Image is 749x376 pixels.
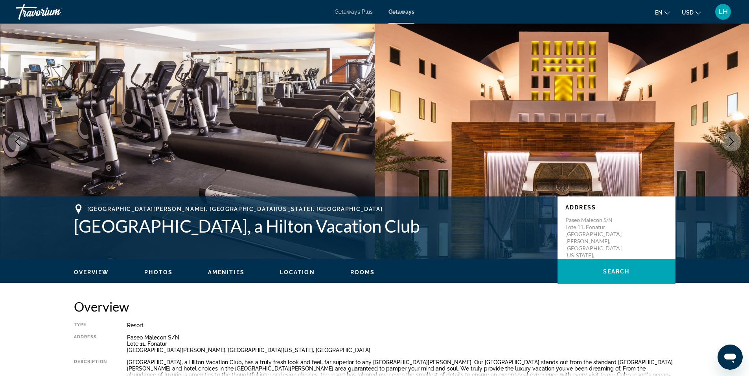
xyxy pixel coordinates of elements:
span: [GEOGRAPHIC_DATA][PERSON_NAME], [GEOGRAPHIC_DATA][US_STATE], [GEOGRAPHIC_DATA] [87,206,383,212]
span: Rooms [350,269,375,275]
div: Address [74,334,107,353]
button: Overview [74,269,109,276]
a: Getaways Plus [335,9,373,15]
div: Paseo Malecon S/N Lote 11, Fonatur [GEOGRAPHIC_DATA][PERSON_NAME], [GEOGRAPHIC_DATA][US_STATE], [... [127,334,675,353]
button: Change language [655,7,670,18]
p: Address [565,204,668,211]
a: Getaways [388,9,414,15]
iframe: Button to launch messaging window [718,345,743,370]
button: Change currency [682,7,701,18]
div: Resort [127,322,675,328]
button: Next image [721,132,741,151]
button: Search [558,259,675,284]
button: Rooms [350,269,375,276]
h2: Overview [74,299,675,314]
a: Travorium [16,2,94,22]
button: Location [280,269,315,276]
span: USD [682,9,694,16]
button: Previous image [8,132,28,151]
button: Photos [144,269,173,276]
button: Amenities [208,269,245,276]
span: Overview [74,269,109,275]
div: Type [74,322,107,328]
p: Paseo Malecon S/N Lote 11, Fonatur [GEOGRAPHIC_DATA][PERSON_NAME], [GEOGRAPHIC_DATA][US_STATE], [... [565,216,628,266]
span: Photos [144,269,173,275]
span: LH [718,8,728,16]
h1: [GEOGRAPHIC_DATA], a Hilton Vacation Club [74,216,550,236]
span: Search [603,268,630,275]
span: Location [280,269,315,275]
span: en [655,9,663,16]
span: Amenities [208,269,245,275]
button: User Menu [713,4,733,20]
